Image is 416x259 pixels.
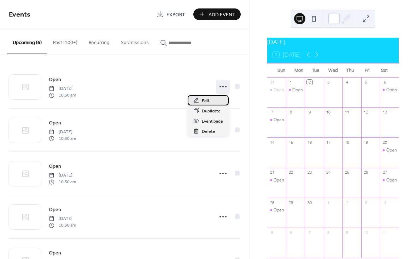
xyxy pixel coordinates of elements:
[307,80,312,85] div: 2
[286,87,305,93] div: Open
[307,140,312,145] div: 16
[49,222,76,228] span: 10:30 am
[49,179,76,185] span: 10:30 am
[363,110,369,115] div: 12
[269,170,275,175] div: 21
[345,230,350,235] div: 9
[307,200,312,205] div: 30
[269,230,275,235] div: 5
[267,38,399,46] div: [DATE]
[380,87,399,93] div: Open
[386,87,397,93] div: Open
[202,118,223,125] span: Event page
[288,200,293,205] div: 29
[359,63,376,78] div: Fri
[209,11,235,18] span: Add Event
[288,80,293,85] div: 1
[202,97,210,105] span: Edit
[202,128,215,135] span: Delete
[267,207,286,213] div: Open
[269,200,275,205] div: 28
[363,140,369,145] div: 19
[386,177,397,183] div: Open
[49,86,76,92] span: [DATE]
[274,177,284,183] div: Open
[345,200,350,205] div: 2
[267,117,286,123] div: Open
[341,63,359,78] div: Thu
[307,110,312,115] div: 9
[115,29,154,54] button: Submissions
[382,80,387,85] div: 6
[274,117,284,123] div: Open
[326,80,331,85] div: 3
[345,80,350,85] div: 4
[269,110,275,115] div: 7
[307,230,312,235] div: 7
[269,140,275,145] div: 14
[380,177,399,183] div: Open
[363,170,369,175] div: 26
[382,200,387,205] div: 4
[380,147,399,153] div: Open
[345,140,350,145] div: 18
[274,87,284,93] div: Open
[382,110,387,115] div: 13
[326,200,331,205] div: 1
[267,177,286,183] div: Open
[267,87,286,93] div: Open
[49,249,61,257] a: Open
[290,63,307,78] div: Mon
[273,63,290,78] div: Sun
[288,110,293,115] div: 8
[326,110,331,115] div: 10
[274,207,284,213] div: Open
[49,249,61,257] span: Open
[324,63,342,78] div: Wed
[307,63,324,78] div: Tue
[292,87,303,93] div: Open
[49,205,61,214] a: Open
[326,170,331,175] div: 24
[49,119,61,127] a: Open
[288,170,293,175] div: 22
[288,230,293,235] div: 6
[193,8,241,20] button: Add Event
[326,230,331,235] div: 8
[9,8,30,21] span: Events
[49,92,76,98] span: 10:30 am
[49,129,76,135] span: [DATE]
[49,216,76,222] span: [DATE]
[49,206,61,214] span: Open
[326,140,331,145] div: 17
[151,8,191,20] a: Export
[386,147,397,153] div: Open
[49,135,76,142] span: 10:30 am
[363,200,369,205] div: 3
[363,230,369,235] div: 10
[345,170,350,175] div: 25
[166,11,185,18] span: Export
[382,170,387,175] div: 27
[49,163,61,170] span: Open
[49,75,61,84] a: Open
[49,119,61,127] span: Open
[269,80,275,85] div: 31
[83,29,115,54] button: Recurring
[49,162,61,170] a: Open
[288,140,293,145] div: 15
[345,110,350,115] div: 11
[382,140,387,145] div: 20
[363,80,369,85] div: 5
[307,170,312,175] div: 23
[49,172,76,179] span: [DATE]
[7,29,47,54] button: Upcoming (6)
[376,63,393,78] div: Sat
[382,230,387,235] div: 11
[47,29,83,54] button: Past (100+)
[202,107,221,115] span: Duplicate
